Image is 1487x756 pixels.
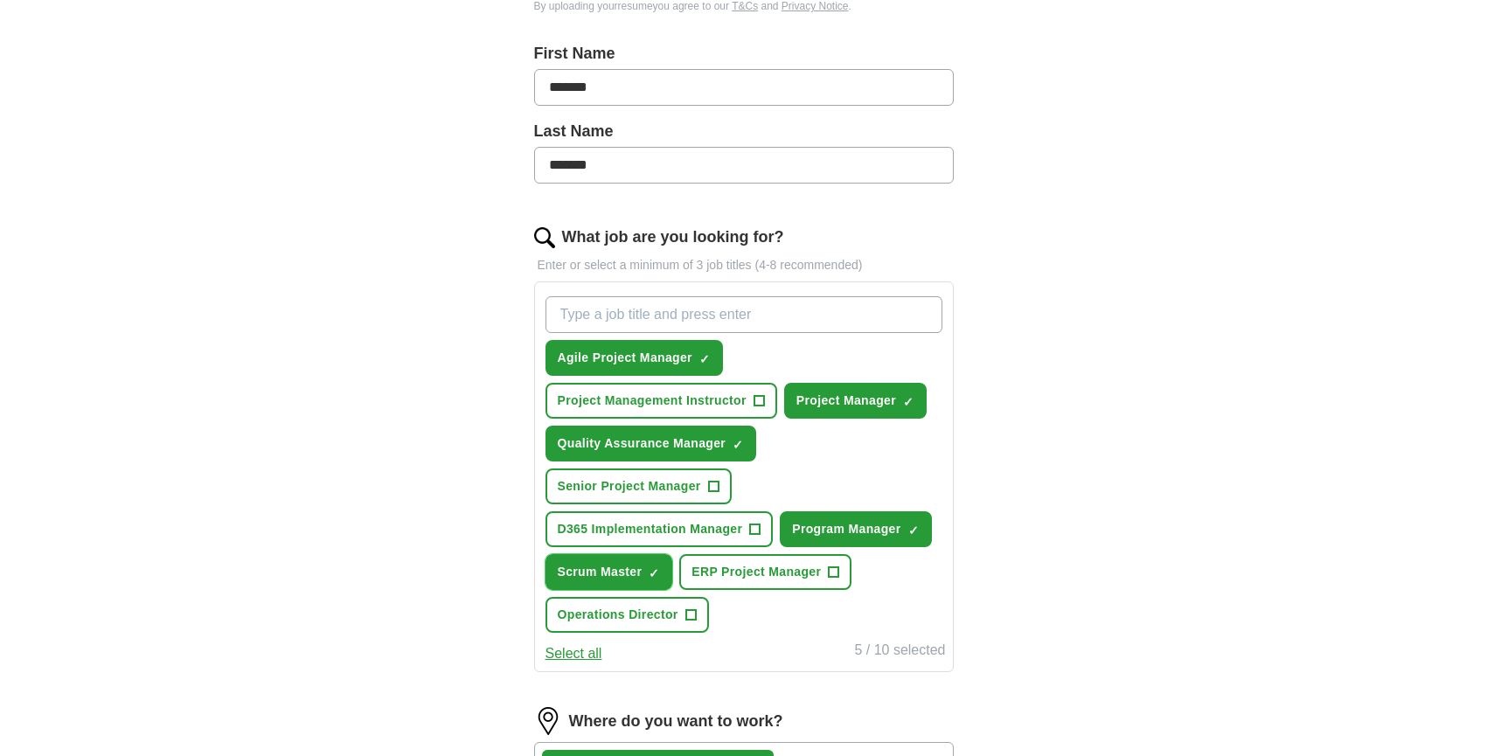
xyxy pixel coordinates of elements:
[545,554,673,590] button: Scrum Master✓
[534,227,555,248] img: search.png
[545,597,709,633] button: Operations Director
[679,554,851,590] button: ERP Project Manager
[733,438,743,452] span: ✓
[558,563,643,581] span: Scrum Master
[569,710,783,733] label: Where do you want to work?
[691,563,821,581] span: ERP Project Manager
[545,426,757,461] button: Quality Assurance Manager✓
[558,349,692,367] span: Agile Project Manager
[792,520,900,538] span: Program Manager
[545,511,774,547] button: D365 Implementation Manager
[558,434,726,453] span: Quality Assurance Manager
[558,392,747,410] span: Project Management Instructor
[534,256,954,274] p: Enter or select a minimum of 3 job titles (4-8 recommended)
[558,477,701,496] span: Senior Project Manager
[545,468,732,504] button: Senior Project Manager
[908,524,919,538] span: ✓
[558,520,743,538] span: D365 Implementation Manager
[545,340,723,376] button: Agile Project Manager✓
[562,225,784,249] label: What job are you looking for?
[545,643,602,664] button: Select all
[796,392,896,410] span: Project Manager
[699,352,710,366] span: ✓
[780,511,931,547] button: Program Manager✓
[534,120,954,143] label: Last Name
[649,566,659,580] span: ✓
[534,707,562,735] img: location.png
[545,383,777,419] button: Project Management Instructor
[534,42,954,66] label: First Name
[854,640,945,664] div: 5 / 10 selected
[903,395,914,409] span: ✓
[545,296,942,333] input: Type a job title and press enter
[558,606,678,624] span: Operations Director
[784,383,927,419] button: Project Manager✓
